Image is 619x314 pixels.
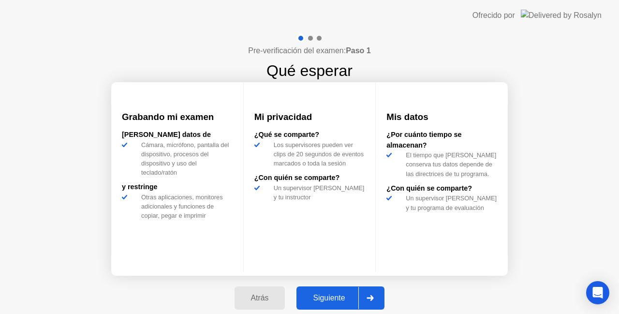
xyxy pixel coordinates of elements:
h3: Mis datos [386,110,497,124]
div: y restringe [122,182,233,193]
div: [PERSON_NAME] datos de [122,130,233,140]
div: Ofrecido por [472,10,515,21]
button: Atrás [235,286,285,310]
div: Otras aplicaciones, monitores adicionales y funciones de copiar, pegar e imprimir [137,193,233,221]
div: Un supervisor [PERSON_NAME] y tu programa de evaluación [402,194,497,212]
b: Paso 1 [346,46,371,55]
div: Atrás [237,294,282,302]
img: Delivered by Rosalyn [521,10,602,21]
div: Un supervisor [PERSON_NAME] y tu instructor [270,183,365,202]
div: Los supervisores pueden ver clips de 20 segundos de eventos marcados o toda la sesión [270,140,365,168]
div: ¿Con quién se comparte? [386,183,497,194]
h3: Grabando mi examen [122,110,233,124]
div: ¿Qué se comparte? [254,130,365,140]
button: Siguiente [296,286,384,310]
div: Cámara, micrófono, pantalla del dispositivo, procesos del dispositivo y uso del teclado/ratón [137,140,233,178]
div: El tiempo que [PERSON_NAME] conserva tus datos depende de las directrices de tu programa. [402,150,497,179]
div: ¿Con quién se comparte? [254,173,365,183]
div: Open Intercom Messenger [586,281,609,304]
div: Siguiente [299,294,358,302]
h1: Qué esperar [266,59,353,82]
div: ¿Por cuánto tiempo se almacenan? [386,130,497,150]
h3: Mi privacidad [254,110,365,124]
h4: Pre-verificación del examen: [248,45,370,57]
